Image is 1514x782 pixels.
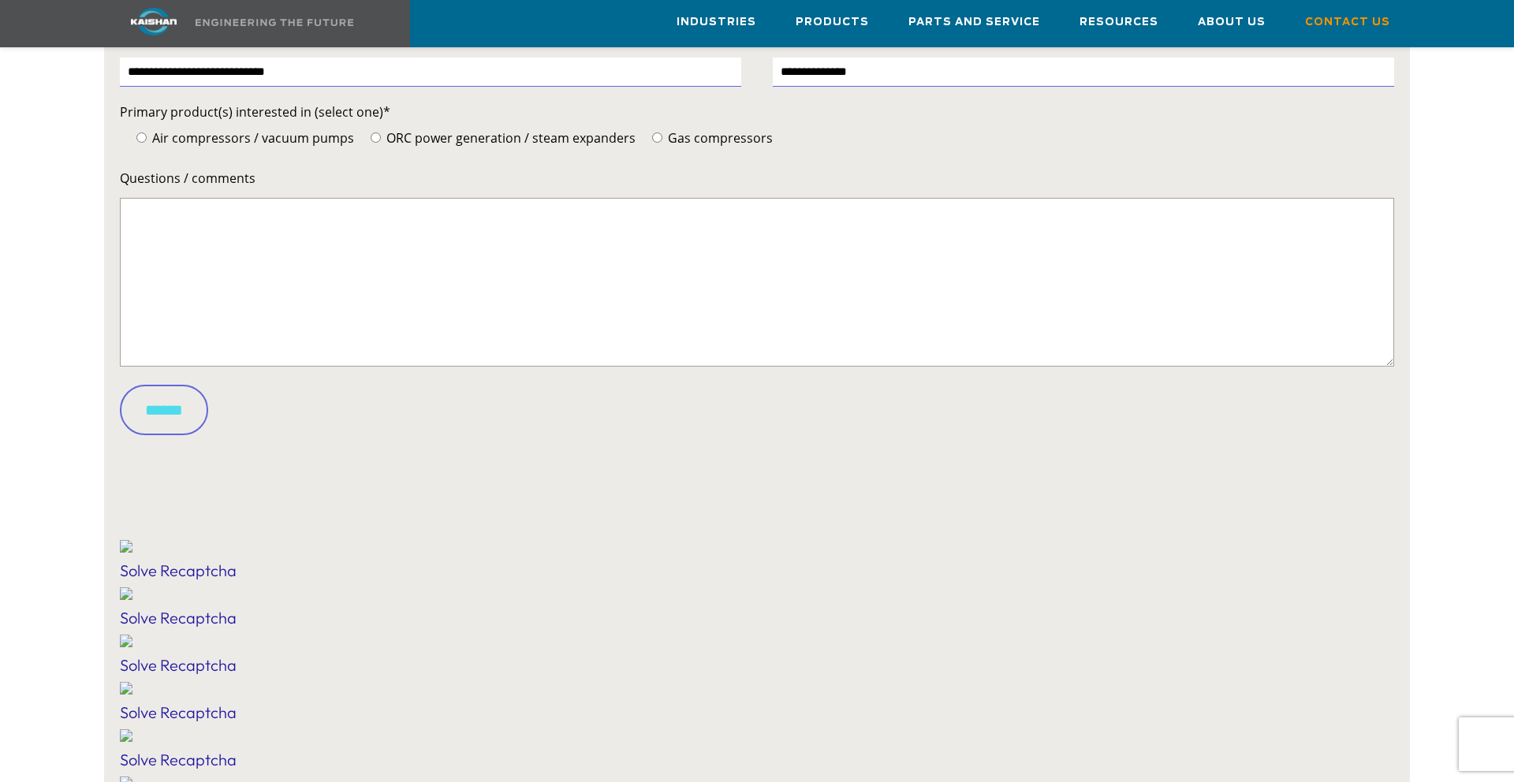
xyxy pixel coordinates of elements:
[371,132,381,143] input: ORC power generation / steam expanders
[677,13,756,32] span: Industries
[652,132,662,143] input: Gas compressors
[120,606,1394,630] div: Solve Recaptcha
[1305,13,1390,32] span: Contact Us
[120,729,132,742] img: logo.png
[796,13,869,32] span: Products
[120,587,132,600] img: logo.png
[677,1,756,43] a: Industries
[908,13,1040,32] span: Parts and Service
[1305,1,1390,43] a: Contact Us
[1080,13,1158,32] span: Resources
[383,129,636,147] span: ORC power generation / steam expanders
[149,129,354,147] span: Air compressors / vacuum pumps
[1198,13,1266,32] span: About Us
[120,635,132,647] img: logo.png
[1198,1,1266,43] a: About Us
[120,540,132,553] img: logo.png
[796,1,869,43] a: Products
[120,701,1394,724] div: Solve Recaptcha
[136,132,147,143] input: Air compressors / vacuum pumps
[120,748,1394,772] div: Solve Recaptcha
[196,19,353,26] img: Engineering the future
[665,129,773,147] span: Gas compressors
[908,1,1040,43] a: Parts and Service
[120,654,1394,677] div: Solve Recaptcha
[1080,1,1158,43] a: Resources
[120,559,1394,583] div: Solve Recaptcha
[120,167,1394,189] label: Questions / comments
[120,682,132,694] img: logo.png
[95,8,213,35] img: kaishan logo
